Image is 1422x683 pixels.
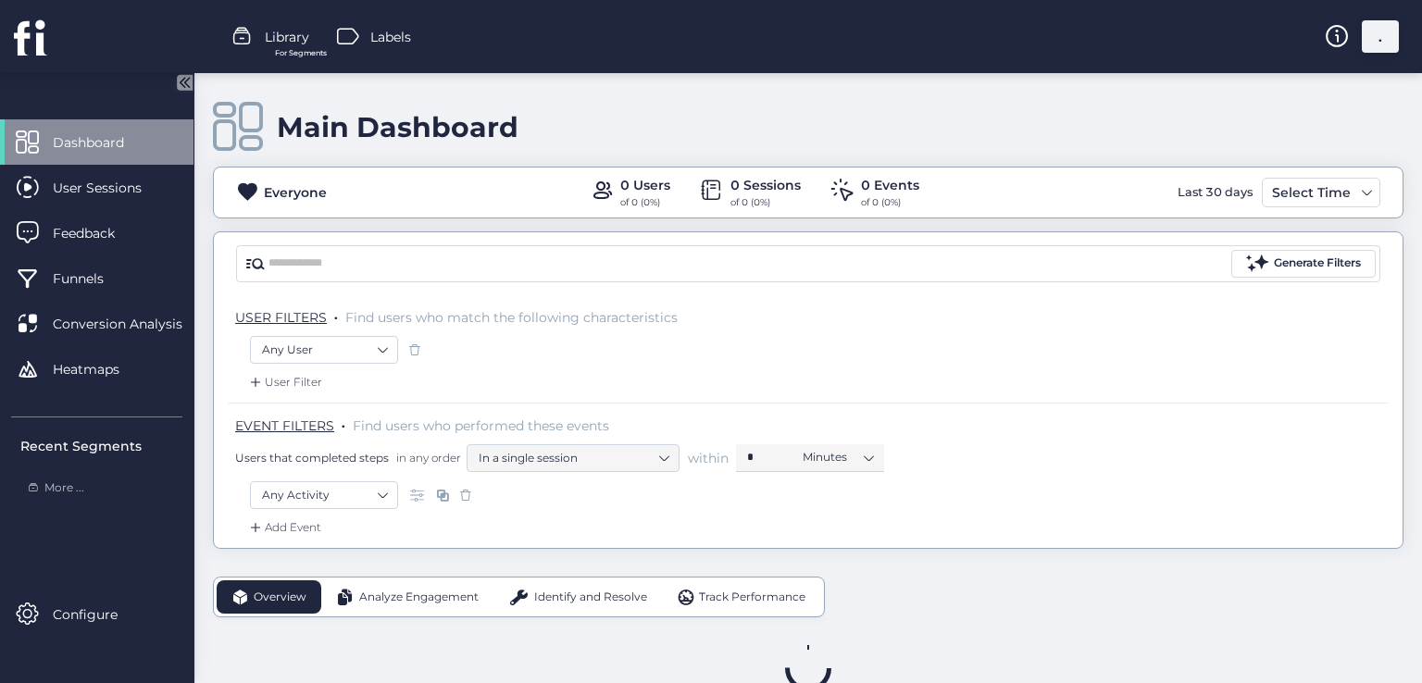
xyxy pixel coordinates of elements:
span: Dashboard [53,132,152,153]
div: User Filter [246,373,322,391]
span: Heatmaps [53,359,147,379]
span: More ... [44,479,84,497]
button: Generate Filters [1231,250,1376,278]
span: Track Performance [699,589,805,606]
span: USER FILTERS [235,309,327,326]
span: Find users who performed these events [353,417,609,434]
div: Everyone [264,182,327,203]
div: Main Dashboard [277,110,518,144]
div: Recent Segments [20,436,182,456]
nz-select-item: In a single session [479,444,667,472]
span: Analyze Engagement [359,589,479,606]
span: Overview [254,589,306,606]
span: Conversion Analysis [53,314,210,334]
div: Generate Filters [1274,255,1361,272]
span: EVENT FILTERS [235,417,334,434]
span: within [688,449,729,467]
nz-select-item: Any Activity [262,481,386,509]
span: Identify and Resolve [534,589,647,606]
div: of 0 (0%) [730,195,801,210]
span: . [334,305,338,324]
span: Configure [53,604,145,625]
span: Library [265,27,309,47]
nz-select-item: Minutes [803,443,873,471]
span: Funnels [53,268,131,289]
span: User Sessions [53,178,169,198]
span: Labels [370,27,411,47]
div: . [1362,20,1399,53]
span: For Segments [275,47,327,59]
nz-select-item: Any User [262,336,386,364]
div: of 0 (0%) [861,195,919,210]
span: in any order [393,450,461,466]
span: Users that completed steps [235,450,389,466]
div: Last 30 days [1173,178,1257,207]
span: Find users who match the following characteristics [345,309,678,326]
div: 0 Events [861,175,919,195]
div: 0 Users [620,175,670,195]
span: . [342,414,345,432]
div: Add Event [246,518,321,537]
span: Feedback [53,223,143,243]
div: of 0 (0%) [620,195,670,210]
div: Select Time [1267,181,1355,204]
div: 0 Sessions [730,175,801,195]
